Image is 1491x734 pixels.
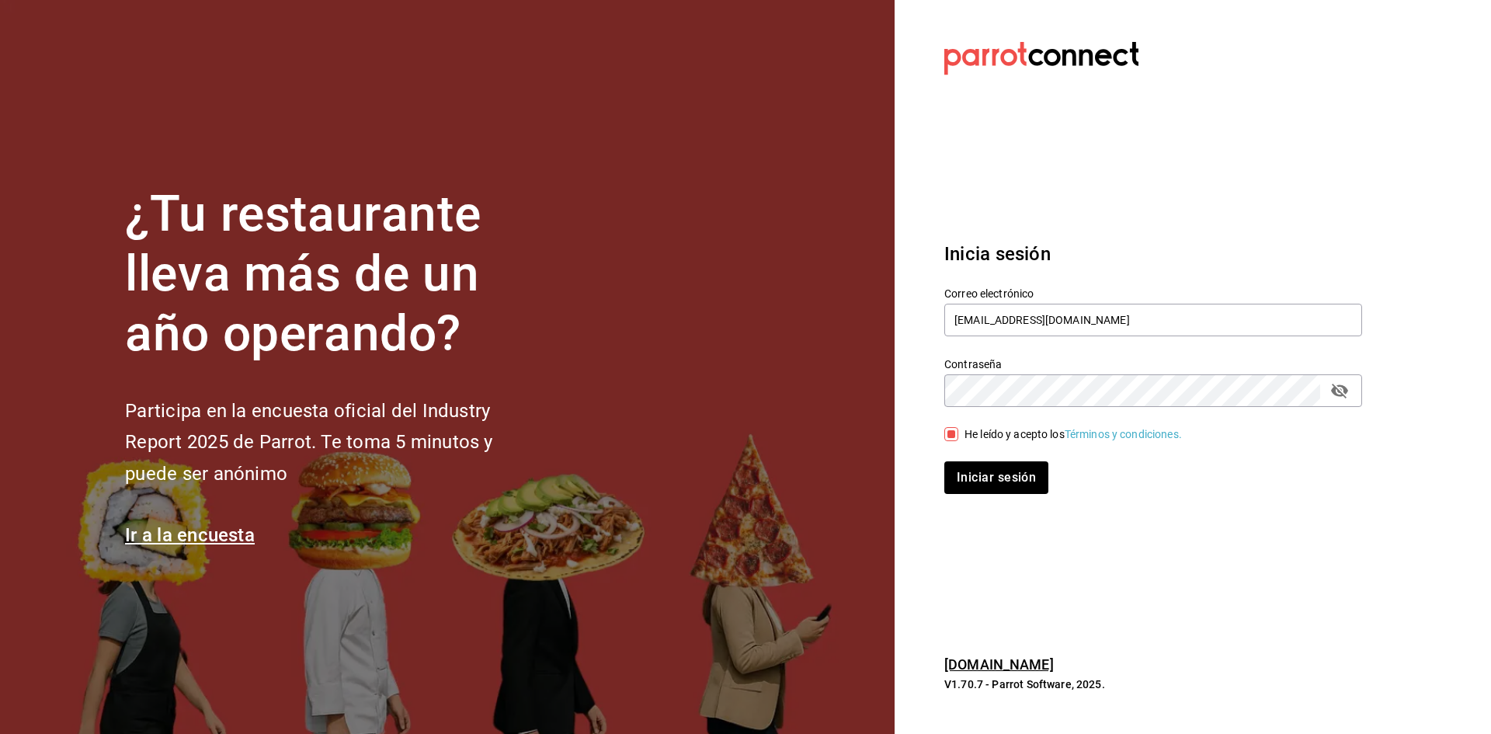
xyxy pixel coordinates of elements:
button: Iniciar sesión [944,461,1048,494]
div: He leído y acepto los [964,426,1182,443]
button: passwordField [1326,377,1353,404]
a: Ir a la encuesta [125,524,255,546]
h2: Participa en la encuesta oficial del Industry Report 2025 de Parrot. Te toma 5 minutos y puede se... [125,395,544,490]
input: Ingresa tu correo electrónico [944,304,1362,336]
label: Contraseña [944,359,1362,370]
p: V1.70.7 - Parrot Software, 2025. [944,677,1362,692]
a: Términos y condiciones. [1065,428,1182,440]
h3: Inicia sesión [944,240,1362,268]
a: [DOMAIN_NAME] [944,656,1054,673]
h1: ¿Tu restaurante lleva más de un año operando? [125,185,544,364]
label: Correo electrónico [944,288,1362,299]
